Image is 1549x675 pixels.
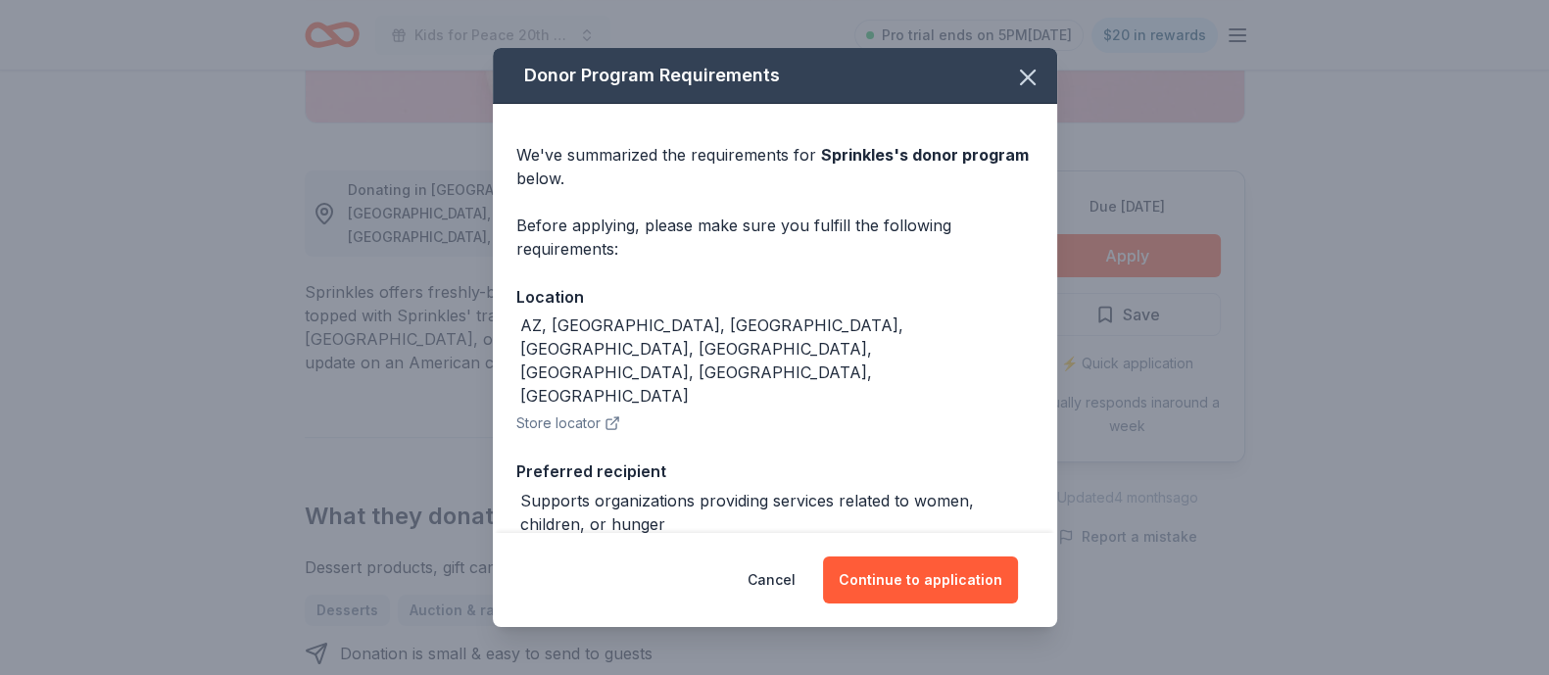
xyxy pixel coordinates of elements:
div: We've summarized the requirements for below. [516,143,1034,190]
button: Cancel [748,556,796,603]
button: Continue to application [823,556,1018,603]
div: Location [516,284,1034,310]
button: Store locator [516,411,620,435]
div: Donor Program Requirements [493,48,1057,104]
div: Preferred recipient [516,458,1034,484]
div: Supports organizations providing services related to women, children, or hunger [520,489,1034,536]
div: Before applying, please make sure you fulfill the following requirements: [516,214,1034,261]
div: AZ, [GEOGRAPHIC_DATA], [GEOGRAPHIC_DATA], [GEOGRAPHIC_DATA], [GEOGRAPHIC_DATA], [GEOGRAPHIC_DATA]... [520,313,1034,408]
span: Sprinkles 's donor program [821,145,1029,165]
